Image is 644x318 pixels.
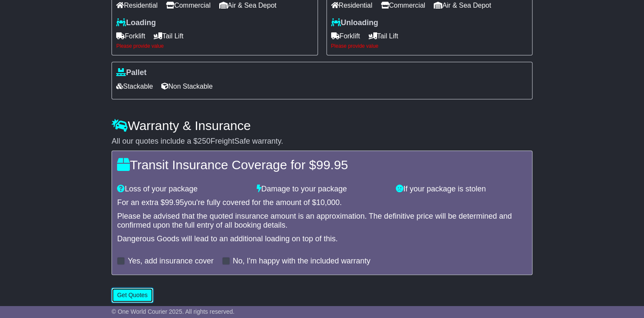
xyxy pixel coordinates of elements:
[116,80,153,93] span: Stackable
[116,18,156,28] label: Loading
[117,234,527,244] div: Dangerous Goods will lead to an additional loading on top of this.
[113,185,252,194] div: Loss of your package
[369,29,398,43] span: Tail Lift
[252,185,392,194] div: Damage to your package
[116,68,146,78] label: Pallet
[116,43,313,49] div: Please provide value
[331,29,360,43] span: Forklift
[165,198,184,207] span: 99.95
[392,185,531,194] div: If your package is stolen
[112,119,532,133] h4: Warranty & Insurance
[316,198,340,207] span: 10,000
[116,29,145,43] span: Forklift
[233,257,371,266] label: No, I'm happy with the included warranty
[316,158,348,172] span: 99.95
[117,212,527,230] div: Please be advised that the quoted insurance amount is an approximation. The definitive price will...
[128,257,213,266] label: Yes, add insurance cover
[117,158,527,172] h4: Transit Insurance Coverage for $
[117,198,527,208] div: For an extra $ you're fully covered for the amount of $ .
[154,29,183,43] span: Tail Lift
[331,43,528,49] div: Please provide value
[331,18,378,28] label: Unloading
[112,137,532,146] div: All our quotes include a $ FreightSafe warranty.
[197,137,210,145] span: 250
[112,288,153,303] button: Get Quotes
[112,308,235,315] span: © One World Courier 2025. All rights reserved.
[161,80,212,93] span: Non Stackable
